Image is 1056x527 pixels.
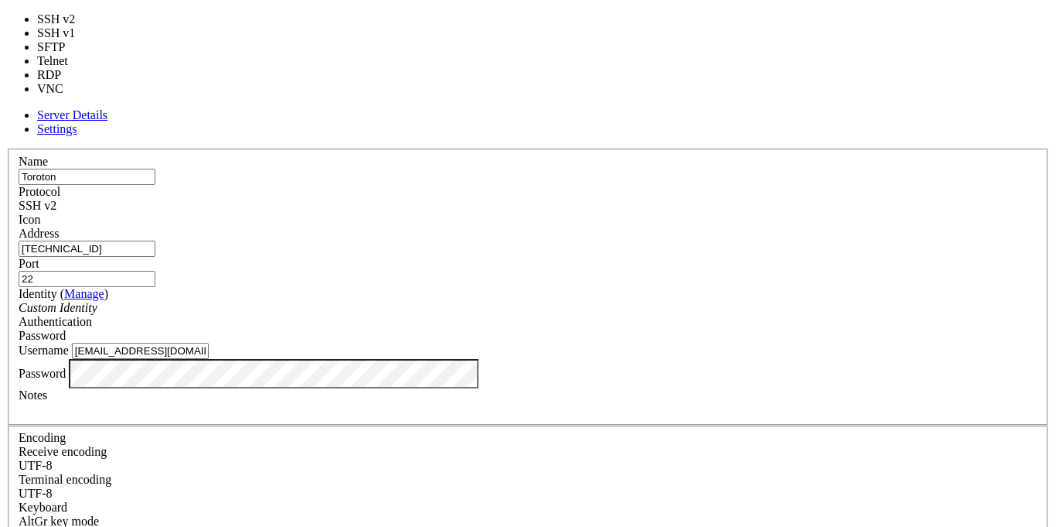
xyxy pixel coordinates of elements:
[19,459,1037,473] div: UTF-8
[19,445,107,458] label: Set the expected encoding for data received from the host. If the encodings do not match, visual ...
[19,315,92,328] label: Authentication
[37,40,94,54] li: SFTP
[37,82,94,96] li: VNC
[19,329,1037,343] div: Password
[19,199,1037,213] div: SSH v2
[19,199,56,212] span: SSH v2
[19,301,97,314] i: Custom Identity
[19,473,111,486] label: The default terminal encoding. ISO-2022 enables character map translations (like graphics maps). ...
[72,343,209,359] input: Login Username
[19,501,67,514] label: Keyboard
[19,487,53,500] span: UTF-8
[19,287,108,300] label: Identity
[19,169,155,185] input: Server Name
[37,122,77,135] a: Settings
[37,12,94,26] li: SSH v2
[19,459,53,472] span: UTF-8
[19,301,1037,315] div: Custom Identity
[19,487,1037,501] div: UTF-8
[19,431,66,444] label: Encoding
[6,20,12,34] div: (0, 1)
[19,155,48,168] label: Name
[60,287,108,300] span: ( )
[19,271,155,287] input: Port Number
[37,108,107,121] a: Server Details
[37,26,94,40] li: SSH v1
[19,344,69,357] label: Username
[19,388,47,402] label: Notes
[64,287,104,300] a: Manage
[19,185,60,198] label: Protocol
[19,227,59,240] label: Address
[37,68,94,82] li: RDP
[37,54,94,68] li: Telnet
[19,213,40,226] label: Icon
[6,6,853,20] x-row: Connection timed out
[19,241,155,257] input: Host Name or IP
[19,257,39,270] label: Port
[19,329,66,342] span: Password
[19,366,66,379] label: Password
